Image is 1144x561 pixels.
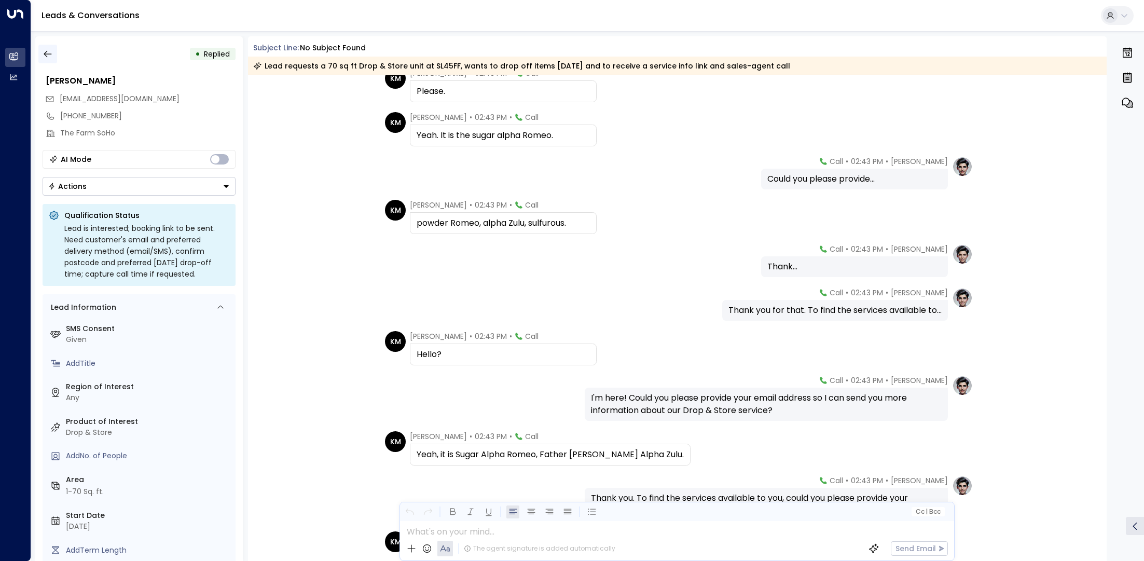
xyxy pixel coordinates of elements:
div: Yeah. It is the sugar alpha Romeo. [417,129,590,142]
span: • [509,200,512,210]
div: Button group with a nested menu [43,177,236,196]
span: [PERSON_NAME] [891,475,948,486]
span: Cc Bcc [916,508,941,515]
img: profile-logo.png [952,375,973,396]
span: • [846,244,848,254]
div: [DATE] [66,521,231,532]
div: Given [66,334,231,345]
span: Call [830,156,843,167]
span: Subject Line: [253,43,299,53]
div: KM [385,331,406,352]
span: Call [830,244,843,254]
span: [PERSON_NAME] [891,375,948,386]
span: [PERSON_NAME] [891,288,948,298]
span: • [846,375,848,386]
div: Thank you for that. To find the services available to... [728,304,942,317]
span: 02:43 PM [851,156,883,167]
div: Any [66,392,231,403]
label: Region of Interest [66,381,231,392]
div: powder Romeo, alpha Zulu, sulfurous. [417,217,590,229]
div: Actions [48,182,87,191]
button: Undo [403,505,416,518]
span: 02:43 PM [475,112,507,122]
span: • [886,475,888,486]
div: Please. [417,85,590,98]
span: | [926,508,928,515]
span: • [470,200,472,210]
span: Call [525,200,539,210]
span: 02:43 PM [851,244,883,254]
span: Replied [204,49,230,59]
span: • [846,288,848,298]
span: • [509,331,512,341]
div: Drop & Store [66,427,231,438]
div: • [195,45,200,63]
button: Actions [43,177,236,196]
div: Yeah, it is Sugar Alpha Romeo, Father [PERSON_NAME] Alpha Zulu. [417,448,684,461]
div: Lead Information [47,302,116,313]
span: • [886,244,888,254]
span: • [846,156,848,167]
span: • [846,475,848,486]
span: 02:43 PM [475,431,507,442]
div: The agent signature is added automatically [464,544,615,553]
span: • [470,331,472,341]
div: AI Mode [61,154,91,165]
span: [PERSON_NAME] [410,200,467,210]
span: Call [525,112,539,122]
span: Call [830,475,843,486]
label: Start Date [66,510,231,521]
div: Thank you. To find the services available to you, could you please provide your postcode? [591,492,942,517]
img: profile-logo.png [952,288,973,308]
label: Product of Interest [66,416,231,427]
div: KM [385,531,406,552]
div: The Farm SoHo [60,128,236,139]
span: • [470,112,472,122]
div: Thank... [767,261,942,273]
span: [EMAIL_ADDRESS][DOMAIN_NAME] [60,93,180,104]
span: 02:43 PM [475,200,507,210]
button: Cc|Bcc [912,507,945,517]
div: No subject found [300,43,366,53]
span: Call [525,331,539,341]
span: Call [525,431,539,442]
a: Leads & Conversations [42,9,140,21]
span: [PERSON_NAME] [891,244,948,254]
span: • [886,156,888,167]
button: Redo [421,505,434,518]
div: Lead requests a 70 sq ft Drop & Store unit at SL45FF, wants to drop off items [DATE] and to recei... [253,61,790,71]
div: I'm here! Could you please provide your email address so I can send you more information about ou... [591,392,942,417]
div: AddTerm Length [66,545,231,556]
span: [PERSON_NAME] [891,156,948,167]
img: profile-logo.png [952,244,973,265]
label: SMS Consent [66,323,231,334]
p: Qualification Status [64,210,229,221]
span: Prgolden@aol.com [60,93,180,104]
span: 02:43 PM [851,375,883,386]
div: AddTitle [66,358,231,369]
div: [PERSON_NAME] [46,75,236,87]
div: 1-70 Sq. ft. [66,486,104,497]
img: profile-logo.png [952,156,973,177]
div: KM [385,200,406,221]
span: • [886,375,888,386]
span: Call [830,288,843,298]
div: KM [385,68,406,89]
div: Lead is interested; booking link to be sent. Need customer's email and preferred delivery method ... [64,223,229,280]
span: 02:43 PM [851,288,883,298]
span: • [509,431,512,442]
span: [PERSON_NAME] [410,112,467,122]
span: • [509,112,512,122]
div: Could you please provide... [767,173,942,185]
span: Call [830,375,843,386]
img: profile-logo.png [952,475,973,496]
span: 02:43 PM [851,475,883,486]
span: • [470,431,472,442]
span: • [886,288,888,298]
span: [PERSON_NAME] [410,431,467,442]
div: KM [385,431,406,452]
span: 02:43 PM [475,331,507,341]
div: KM [385,112,406,133]
div: Hello? [417,348,590,361]
span: [PERSON_NAME] [410,331,467,341]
